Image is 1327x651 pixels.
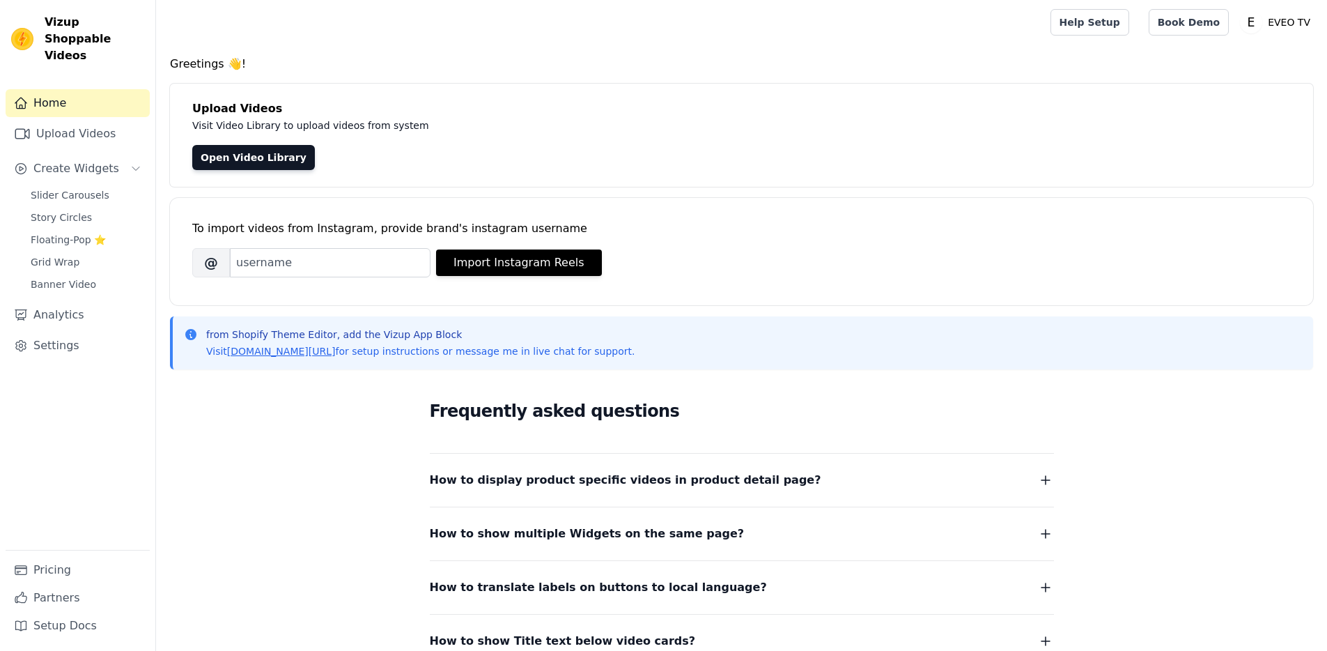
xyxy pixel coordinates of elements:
p: from Shopify Theme Editor, add the Vizup App Block [206,328,635,342]
text: E [1248,15,1255,29]
span: How to show multiple Widgets on the same page? [430,524,745,544]
span: Floating-Pop ⭐ [31,233,106,247]
span: Banner Video [31,277,96,291]
a: Help Setup [1050,9,1129,36]
h4: Greetings 👋! [170,56,1313,72]
span: Slider Carousels [31,188,109,202]
a: Pricing [6,556,150,584]
span: @ [192,248,230,277]
button: How to show Title text below video cards? [430,631,1054,651]
button: E EVEO TV [1240,10,1316,35]
input: username [230,248,430,277]
div: To import videos from Instagram, provide brand's instagram username [192,220,1291,237]
a: Story Circles [22,208,150,227]
a: Floating-Pop ⭐ [22,230,150,250]
span: Vizup Shoppable Videos [45,14,144,64]
a: Analytics [6,301,150,329]
button: How to translate labels on buttons to local language? [430,578,1054,597]
a: Book Demo [1149,9,1229,36]
a: Partners [6,584,150,612]
span: Story Circles [31,210,92,224]
h2: Frequently asked questions [430,397,1054,425]
a: Setup Docs [6,612,150,640]
a: Grid Wrap [22,252,150,272]
button: How to show multiple Widgets on the same page? [430,524,1054,544]
p: Visit for setup instructions or message me in live chat for support. [206,344,635,358]
button: Create Widgets [6,155,150,183]
button: Import Instagram Reels [436,250,602,276]
a: Slider Carousels [22,185,150,205]
a: Home [6,89,150,117]
p: EVEO TV [1262,10,1316,35]
p: Visit Video Library to upload videos from system [192,117,816,134]
a: Upload Videos [6,120,150,148]
span: How to display product specific videos in product detail page? [430,470,821,490]
span: How to show Title text below video cards? [430,631,696,651]
a: Settings [6,332,150,360]
img: Vizup [11,28,33,50]
a: [DOMAIN_NAME][URL] [227,346,336,357]
span: Grid Wrap [31,255,79,269]
a: Banner Video [22,275,150,294]
span: How to translate labels on buttons to local language? [430,578,767,597]
a: Open Video Library [192,145,315,170]
span: Create Widgets [33,160,119,177]
button: How to display product specific videos in product detail page? [430,470,1054,490]
h4: Upload Videos [192,100,1291,117]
